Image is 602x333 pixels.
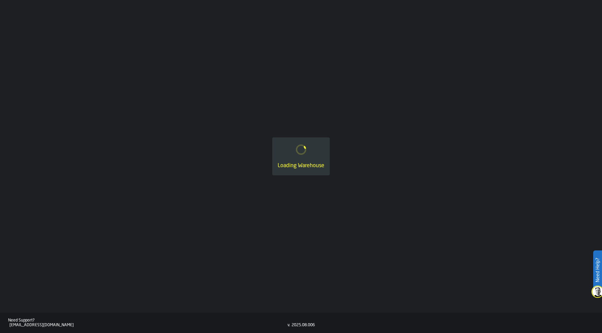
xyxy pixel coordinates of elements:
[8,318,287,328] a: Need Support?[EMAIL_ADDRESS][DOMAIN_NAME]
[594,251,601,289] label: Need Help?
[278,162,324,170] div: Loading Warehouse
[292,323,315,328] div: 2025.08.006
[8,318,287,323] div: Need Support?
[287,323,290,328] div: v.
[9,323,287,328] div: [EMAIL_ADDRESS][DOMAIN_NAME]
